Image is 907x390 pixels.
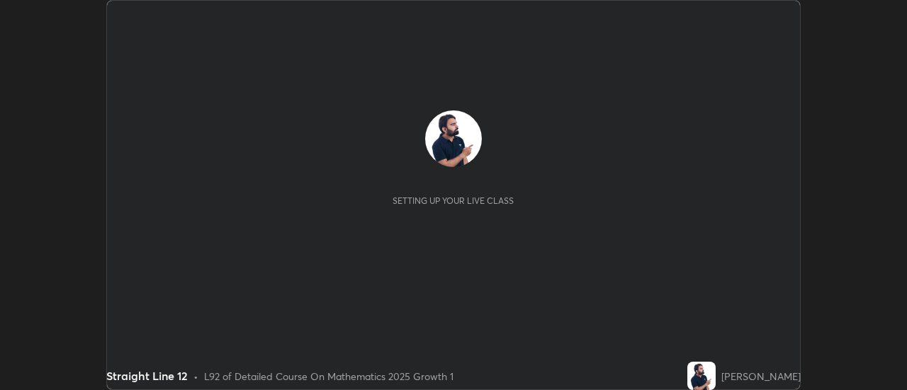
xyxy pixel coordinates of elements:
div: Setting up your live class [393,195,514,206]
img: d555e2c214c544948a5787e7ef02be78.jpg [425,110,482,167]
div: • [193,369,198,384]
img: d555e2c214c544948a5787e7ef02be78.jpg [687,362,716,390]
div: [PERSON_NAME] [721,369,801,384]
div: L92 of Detailed Course On Mathematics 2025 Growth 1 [204,369,453,384]
div: Straight Line 12 [106,367,188,384]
